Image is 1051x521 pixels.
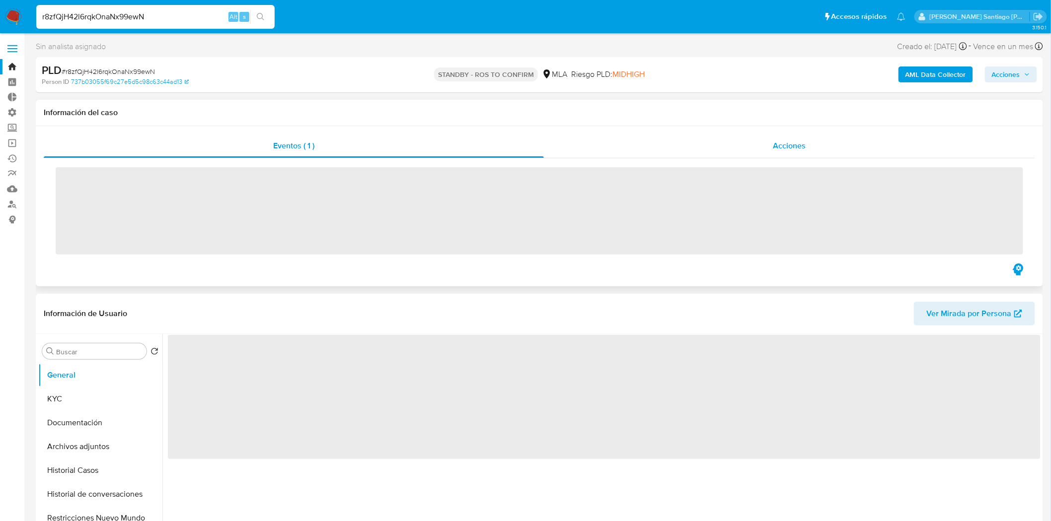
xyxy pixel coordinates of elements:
button: Archivos adjuntos [38,435,162,458]
span: Acciones [773,140,806,151]
button: Ver Mirada por Persona [914,302,1035,326]
span: # r8zfQjH42l6rqkOnaNx99ewN [62,66,155,76]
span: - [969,40,972,53]
span: Sin analista asignado [36,41,106,52]
b: PLD [42,62,62,78]
b: AML Data Collector [905,66,966,82]
p: STANDBY - ROS TO CONFIRM [434,67,538,81]
span: MIDHIGH [612,68,645,80]
button: search-icon [250,10,271,24]
span: ‌ [56,167,1023,255]
a: Notificaciones [897,12,905,21]
input: Buscar usuario o caso... [36,10,275,23]
p: roberto.munoz@mercadolibre.com [930,12,1030,21]
button: Acciones [985,66,1037,82]
button: Buscar [46,347,54,355]
h1: Información del caso [44,108,1035,118]
div: Creado el: [DATE] [898,40,967,53]
b: Person ID [42,77,69,86]
a: 737b03055f69c27e5d5c98c63c44ad13 [71,77,189,86]
button: General [38,363,162,387]
span: ‌ [168,335,1041,459]
button: AML Data Collector [899,66,973,82]
h1: Información de Usuario [44,309,127,319]
span: Vence en un mes [974,41,1034,52]
a: Salir [1033,11,1044,22]
span: Ver Mirada por Persona [927,302,1012,326]
div: MLA [542,69,567,80]
button: Historial de conversaciones [38,482,162,506]
button: Historial Casos [38,458,162,482]
input: Buscar [56,347,143,356]
span: s [243,12,246,21]
button: Documentación [38,411,162,435]
span: Accesos rápidos [831,11,887,22]
button: Volver al orden por defecto [150,347,158,358]
span: Eventos ( 1 ) [273,140,314,151]
span: Riesgo PLD: [571,69,645,80]
span: Alt [229,12,237,21]
span: Acciones [992,66,1020,82]
button: KYC [38,387,162,411]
